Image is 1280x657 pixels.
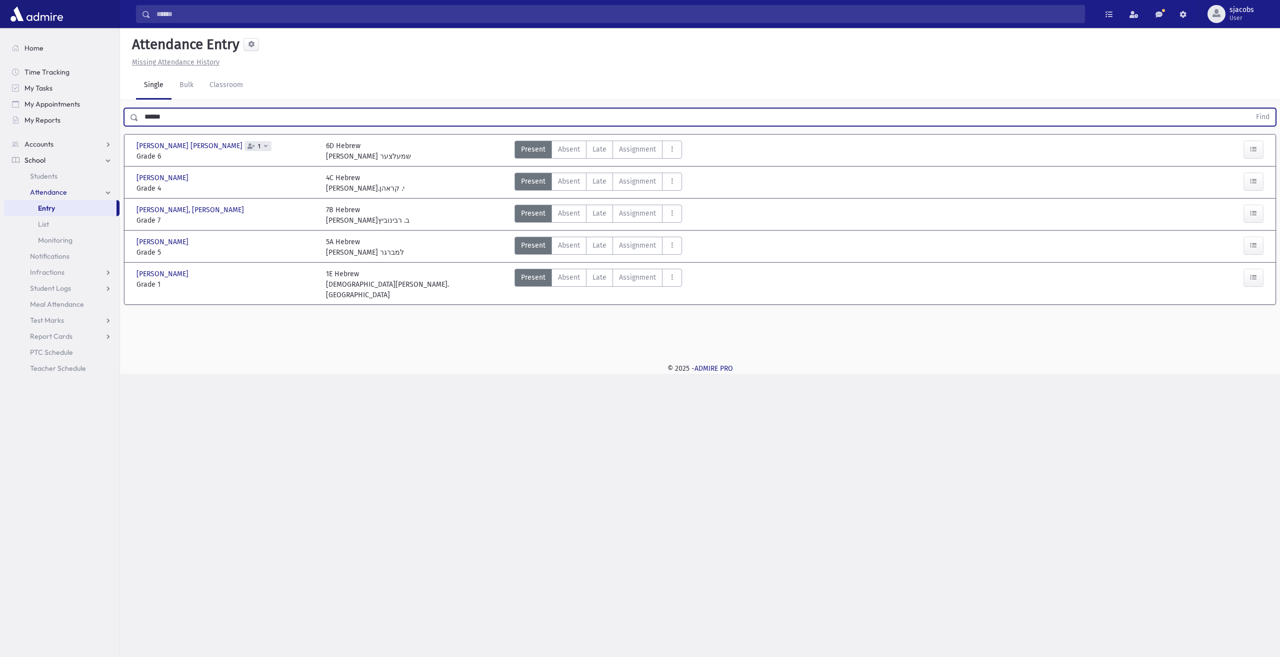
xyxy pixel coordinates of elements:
span: Present [521,144,545,155]
a: My Reports [4,112,119,128]
span: My Tasks [24,84,52,93]
input: Search [150,5,1084,23]
span: PTC Schedule [30,348,73,357]
span: Attendance [30,188,67,197]
span: Late [592,144,606,155]
span: Assignment [619,144,656,155]
button: Find [1250,109,1275,126]
span: Assignment [619,208,656,219]
a: Attendance [4,184,119,200]
a: Students [4,168,119,184]
span: Absent [558,240,580,251]
a: Classroom [201,72,251,100]
span: Late [592,208,606,219]
span: sjacobs [1229,6,1254,14]
span: Notifications [30,252,69,261]
span: List [38,220,49,229]
div: AttTypes [514,141,682,162]
span: My Reports [24,116,60,125]
a: Infractions [4,264,119,280]
span: Entry [38,204,55,213]
span: Grade 1 [136,279,316,290]
div: 4C Hebrew [PERSON_NAME].י. קראהן [326,173,404,194]
span: Present [521,240,545,251]
a: My Appointments [4,96,119,112]
span: Report Cards [30,332,72,341]
div: AttTypes [514,173,682,194]
span: Late [592,272,606,283]
a: My Tasks [4,80,119,96]
div: © 2025 - [136,363,1264,374]
span: School [24,156,45,165]
span: Absent [558,144,580,155]
span: Present [521,272,545,283]
span: Test Marks [30,316,64,325]
div: 7B Hebrew [PERSON_NAME]ב. רבינוביץ [326,205,409,226]
span: Accounts [24,140,53,149]
img: AdmirePro [8,4,65,24]
a: Missing Attendance History [128,58,219,67]
a: Home [4,40,119,56]
span: Assignment [619,272,656,283]
h5: Attendance Entry [128,36,239,53]
a: Notifications [4,248,119,264]
span: Monitoring [38,236,72,245]
span: Grade 7 [136,215,316,226]
span: Assignment [619,176,656,187]
span: 1 [256,143,262,150]
a: Report Cards [4,328,119,344]
span: Grade 6 [136,151,316,162]
span: Present [521,208,545,219]
span: Present [521,176,545,187]
span: Home [24,44,43,53]
span: Grade 4 [136,183,316,194]
a: Bulk [171,72,201,100]
span: [PERSON_NAME] [136,269,190,279]
a: Teacher Schedule [4,360,119,376]
span: Late [592,240,606,251]
a: School [4,152,119,168]
span: Students [30,172,57,181]
a: Entry [4,200,116,216]
span: [PERSON_NAME] [136,237,190,247]
a: Accounts [4,136,119,152]
a: Student Logs [4,280,119,296]
span: User [1229,14,1254,22]
span: Student Logs [30,284,71,293]
div: AttTypes [514,237,682,258]
div: 1E Hebrew [DEMOGRAPHIC_DATA][PERSON_NAME]. [GEOGRAPHIC_DATA] [326,269,505,300]
a: PTC Schedule [4,344,119,360]
span: Teacher Schedule [30,364,86,373]
a: Monitoring [4,232,119,248]
span: Absent [558,208,580,219]
span: Grade 5 [136,247,316,258]
span: Assignment [619,240,656,251]
span: My Appointments [24,100,80,109]
a: ADMIRE PRO [694,364,733,373]
span: [PERSON_NAME] [136,173,190,183]
a: List [4,216,119,232]
a: Meal Attendance [4,296,119,312]
span: Late [592,176,606,187]
span: Absent [558,176,580,187]
a: Test Marks [4,312,119,328]
span: Time Tracking [24,68,69,77]
a: Time Tracking [4,64,119,80]
div: 5A Hebrew [PERSON_NAME] למברגר [326,237,404,258]
a: Single [136,72,171,100]
div: AttTypes [514,269,682,300]
div: AttTypes [514,205,682,226]
span: [PERSON_NAME], [PERSON_NAME] [136,205,246,215]
span: Meal Attendance [30,300,84,309]
u: Missing Attendance History [132,58,219,67]
span: [PERSON_NAME] [PERSON_NAME] [136,141,244,151]
div: 6D Hebrew [PERSON_NAME] שמעלצער [326,141,411,162]
span: Absent [558,272,580,283]
span: Infractions [30,268,64,277]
